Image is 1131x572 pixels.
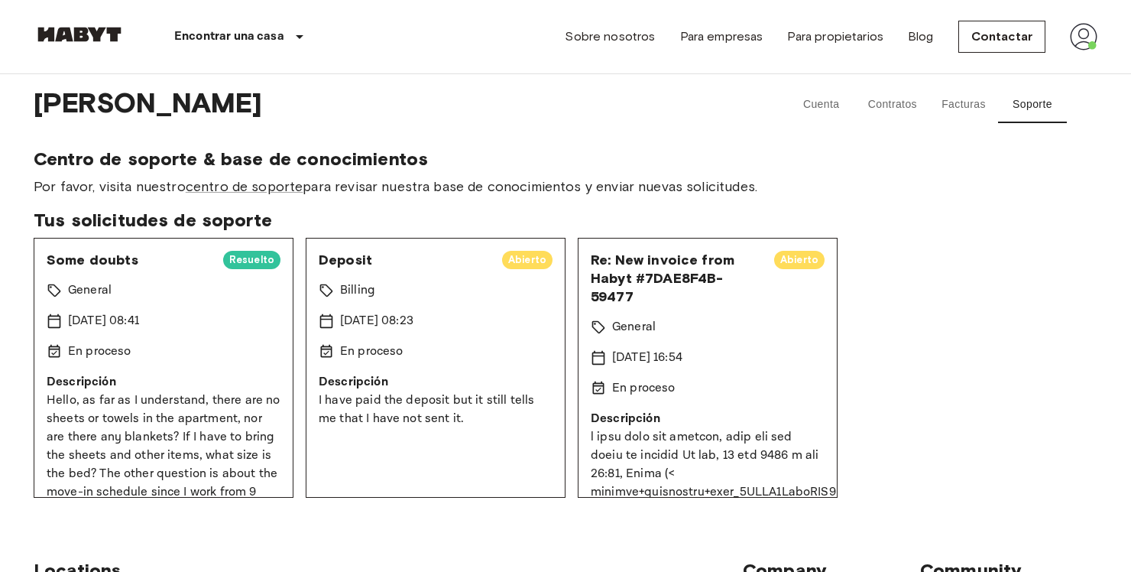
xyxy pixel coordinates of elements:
p: En proceso [340,343,403,361]
span: [PERSON_NAME] [34,86,744,123]
p: En proceso [612,379,676,398]
p: En proceso [68,343,131,361]
p: Hello, as far as I understand, there are no sheets or towels in the apartment, nor are there any ... [47,392,280,538]
a: Contactar [958,21,1045,53]
span: Re: New invoice from Habyt #7DAE8F4B-59477 [591,251,762,306]
p: [DATE] 08:23 [340,312,413,330]
p: Descripción [591,410,825,428]
span: Deposit [319,251,490,269]
p: [DATE] 16:54 [612,349,682,367]
span: Resuelto [223,252,280,268]
a: Sobre nosotros [565,28,655,46]
img: Habyt [34,27,125,42]
a: Para empresas [680,28,763,46]
p: General [68,281,112,300]
img: avatar [1070,23,1097,50]
p: I have paid the deposit but it still tells me that I have not sent it. [319,392,553,428]
span: Centro de soporte & base de conocimientos [34,148,1097,171]
button: Cuenta [787,86,856,123]
button: Facturas [929,86,998,123]
p: Descripción [47,373,280,392]
p: Descripción [319,373,553,392]
p: Billing [340,281,375,300]
span: Some doubts [47,251,211,269]
p: General [612,318,656,336]
p: Encontrar una casa [174,28,284,46]
span: Por favor, visita nuestro para revisar nuestra base de conocimientos y enviar nuevas solicitudes. [34,177,1097,197]
button: Soporte [998,86,1067,123]
span: Abierto [774,252,825,268]
span: Tus solicitudes de soporte [34,209,1097,232]
a: centro de soporte [186,178,303,195]
a: Blog [908,28,934,46]
p: [DATE] 08:41 [68,312,139,330]
span: Abierto [502,252,553,268]
button: Contratos [856,86,929,123]
a: Para propietarios [787,28,883,46]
